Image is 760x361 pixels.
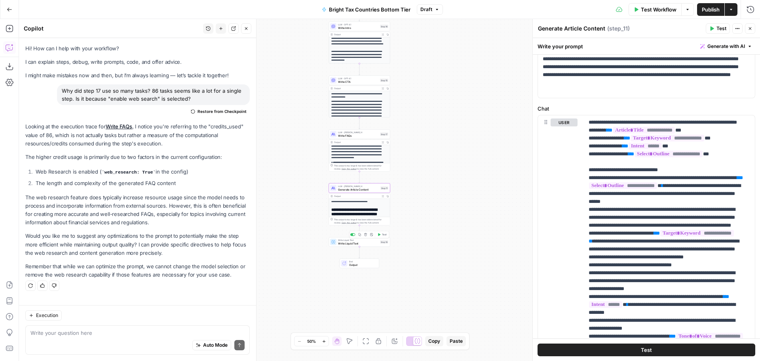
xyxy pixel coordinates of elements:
[338,77,378,80] span: LLM · GPT-4.1
[706,23,730,34] button: Test
[380,240,388,244] div: Step 19
[25,58,250,66] p: I can explain steps, debug, write prompts, code, and offer advice.
[329,6,410,13] span: Bright Tax Countries Bottom Tier
[36,312,58,319] span: Execution
[446,336,466,346] button: Paste
[342,222,357,224] span: Copy the output
[338,80,378,84] span: Write CTA
[538,344,755,356] button: Test
[428,338,440,345] span: Copy
[349,260,376,263] span: End
[349,263,376,267] span: Output
[380,132,388,136] div: Step 17
[338,239,378,242] span: Write Liquid Text
[25,193,250,227] p: The web research feature does typically increase resource usage since the model needs to process ...
[334,164,388,170] div: This output is too large & has been abbreviated for review. to view the full content.
[34,168,250,176] li: Web Research is enabled ( in the config)
[380,25,388,28] div: Step 16
[338,23,378,26] span: LLM · GPT-4.1
[25,122,250,147] p: Looking at the execution trace for , I notice you're referring to the "credits_used" value of 86,...
[417,4,443,15] button: Draft
[338,131,378,134] span: LLM · [PERSON_NAME] 4
[338,187,379,191] span: Generate Article Content
[359,10,360,21] g: Edge from step_10 to step_16
[334,33,379,36] div: Output
[188,107,250,116] button: Restore from Checkpoint
[25,153,250,161] p: The higher credit usage is primarily due to two factors in the current configuration:
[538,25,605,32] textarea: Generate Article Content
[338,26,378,30] span: Write Intro
[192,340,231,350] button: Auto Mode
[607,25,630,32] span: ( step_11 )
[57,84,250,105] div: Why did step 17 use so many tasks? 86 tasks seems like a lot for a single step. Is it because "en...
[342,168,357,170] span: Copy the output
[334,141,379,144] div: Output
[629,3,681,16] button: Test Workflow
[641,6,676,13] span: Test Workflow
[716,25,726,32] span: Test
[329,259,390,268] div: EndOutput
[203,342,228,349] span: Auto Mode
[702,6,720,13] span: Publish
[376,232,388,237] button: Test
[106,123,132,130] a: Write FAQs
[380,78,388,82] div: Step 15
[359,172,360,183] g: Edge from step_17 to step_11
[707,43,745,50] span: Generate with AI
[697,41,755,52] button: Generate with AI
[24,25,201,32] div: Copilot
[425,336,443,346] button: Copy
[25,44,250,53] p: Hi! How can I help with your workflow?
[334,195,379,198] div: Output
[102,170,156,175] code: web_research: True
[359,118,360,129] g: Edge from step_15 to step_17
[25,310,62,321] button: Execution
[317,3,415,16] button: Bright Tax Countries Bottom Tier
[551,118,578,126] button: user
[380,186,388,190] div: Step 11
[334,218,388,224] div: This output is too large & has been abbreviated for review. to view the full content.
[25,232,250,257] p: Would you like me to suggest any optimizations to the prompt to potentially make the step more ef...
[697,3,724,16] button: Publish
[641,346,652,354] span: Test
[382,233,387,237] span: Test
[420,6,432,13] span: Draft
[25,262,250,279] p: Remember that while we can optimize the prompt, we cannot change the model selection or remove th...
[338,185,379,188] span: LLM · [PERSON_NAME] 4
[334,87,379,90] div: Output
[450,338,463,345] span: Paste
[359,64,360,75] g: Edge from step_16 to step_15
[538,105,755,113] label: Chat
[329,237,390,247] div: Write Liquid TextWrite Liquid TextStep 19Test
[34,179,250,187] li: The length and complexity of the generated FAQ content
[338,134,378,138] span: Write FAQs
[338,241,378,245] span: Write Liquid Text
[307,338,316,344] span: 50%
[359,247,360,258] g: Edge from step_19 to end
[533,38,760,54] div: Write your prompt
[198,108,247,115] span: Restore from Checkpoint
[25,71,250,80] p: I might make mistakes now and then, but I’m always learning — let’s tackle it together!
[359,225,360,237] g: Edge from step_11 to step_19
